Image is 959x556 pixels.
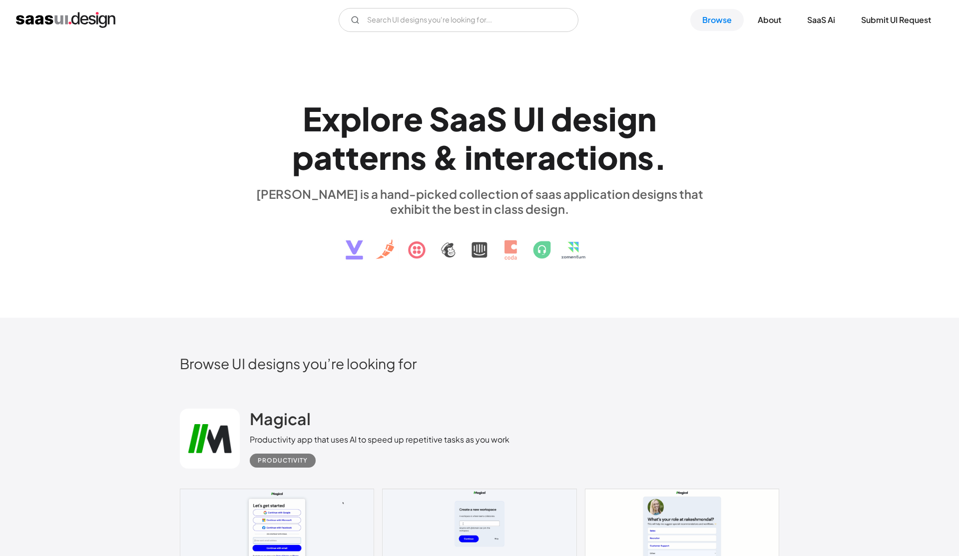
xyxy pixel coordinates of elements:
[690,9,744,31] a: Browse
[339,8,578,32] form: Email Form
[362,99,370,138] div: l
[525,138,537,176] div: r
[572,99,592,138] div: e
[328,216,631,268] img: text, icon, saas logo
[16,12,115,28] a: home
[556,138,575,176] div: c
[250,186,709,216] div: [PERSON_NAME] is a hand-picked collection of saas application designs that exhibit the best in cl...
[551,99,572,138] div: d
[592,99,608,138] div: s
[795,9,847,31] a: SaaS Ai
[617,99,637,138] div: g
[346,138,359,176] div: t
[589,138,597,176] div: i
[391,138,410,176] div: n
[250,409,311,429] h2: Magical
[433,138,459,176] div: &
[575,138,589,176] div: t
[332,138,346,176] div: t
[746,9,793,31] a: About
[618,138,637,176] div: n
[250,409,311,434] a: Magical
[597,138,618,176] div: o
[513,99,536,138] div: U
[404,99,423,138] div: e
[429,99,450,138] div: S
[637,99,656,138] div: n
[473,138,492,176] div: n
[410,138,427,176] div: s
[359,138,379,176] div: e
[450,99,468,138] div: a
[258,455,308,467] div: Productivity
[537,138,556,176] div: a
[180,355,779,372] h2: Browse UI designs you’re looking for
[608,99,617,138] div: i
[849,9,943,31] a: Submit UI Request
[465,138,473,176] div: i
[292,138,314,176] div: p
[492,138,505,176] div: t
[339,8,578,32] input: Search UI designs you're looking for...
[379,138,391,176] div: r
[314,138,332,176] div: a
[637,138,654,176] div: s
[370,99,391,138] div: o
[486,99,507,138] div: S
[322,99,340,138] div: x
[391,99,404,138] div: r
[468,99,486,138] div: a
[654,138,667,176] div: .
[340,99,362,138] div: p
[303,99,322,138] div: E
[536,99,545,138] div: I
[250,99,709,176] h1: Explore SaaS UI design patterns & interactions.
[505,138,525,176] div: e
[250,434,509,446] div: Productivity app that uses AI to speed up repetitive tasks as you work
